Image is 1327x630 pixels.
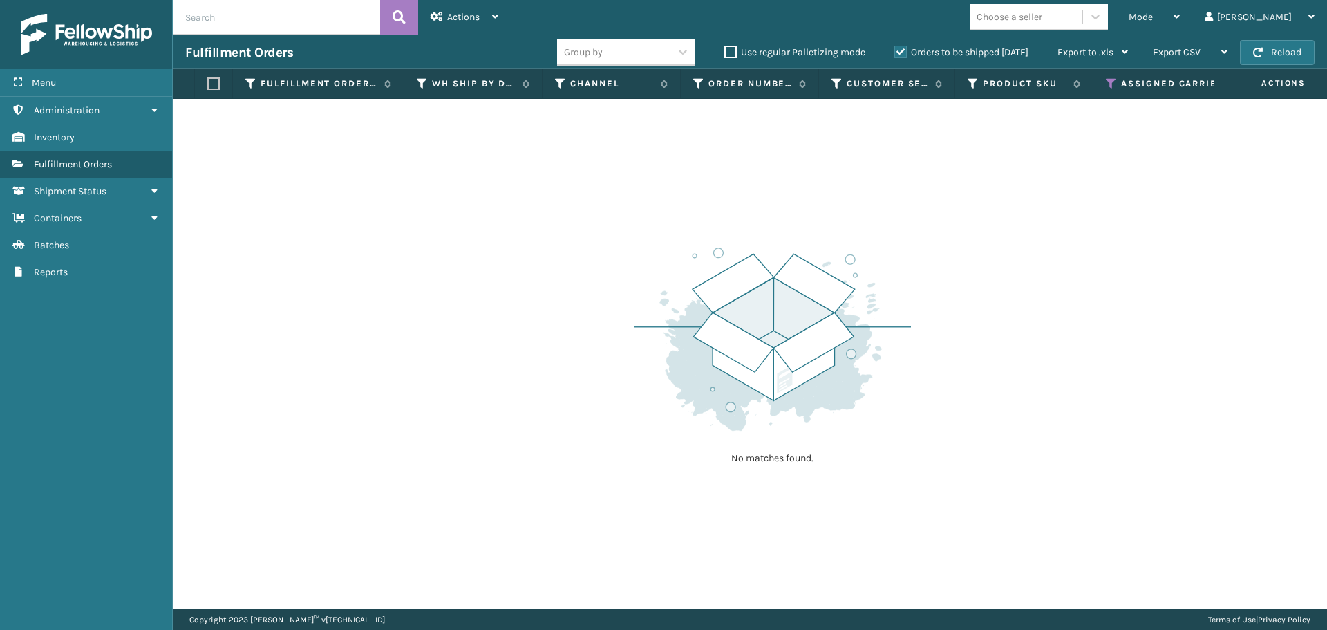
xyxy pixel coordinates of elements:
span: Fulfillment Orders [34,158,112,170]
label: Orders to be shipped [DATE] [894,46,1028,58]
span: Administration [34,104,100,116]
label: WH Ship By Date [432,77,516,90]
label: Assigned Carrier Service [1121,77,1306,90]
div: Group by [564,45,603,59]
div: Choose a seller [977,10,1042,24]
span: Containers [34,212,82,224]
p: Copyright 2023 [PERSON_NAME]™ v [TECHNICAL_ID] [189,609,385,630]
label: Fulfillment Order Id [261,77,377,90]
button: Reload [1240,40,1315,65]
h3: Fulfillment Orders [185,44,293,61]
label: Product SKU [983,77,1066,90]
span: Mode [1129,11,1153,23]
span: Actions [447,11,480,23]
label: Channel [570,77,654,90]
span: Export to .xls [1057,46,1113,58]
span: Reports [34,266,68,278]
span: Actions [1218,72,1314,95]
label: Customer Service Order Number [847,77,928,90]
span: Inventory [34,131,75,143]
img: logo [21,14,152,55]
label: Use regular Palletizing mode [724,46,865,58]
label: Order Number [708,77,792,90]
span: Batches [34,239,69,251]
span: Menu [32,77,56,89]
span: Shipment Status [34,185,106,197]
span: Export CSV [1153,46,1201,58]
